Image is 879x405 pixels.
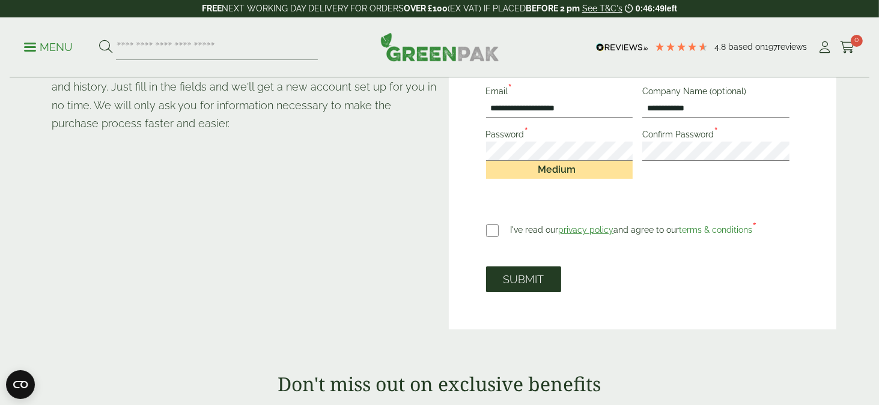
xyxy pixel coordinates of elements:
[596,43,648,52] img: REVIEWS.io
[404,4,448,13] strong: OVER £100
[6,370,35,399] button: Open CMP widget
[486,161,633,179] div: Medium
[753,219,758,236] abbr: required
[665,4,677,13] span: left
[642,86,751,100] label: Company Name (optional)
[582,4,622,13] a: See T&C's
[728,42,765,52] span: Based on
[818,41,833,53] i: My Account
[840,41,855,53] i: Cart
[765,42,777,52] span: 197
[486,266,561,292] button: SUBMIT
[840,38,855,56] a: 0
[525,124,529,141] abbr: required
[714,124,719,141] abbr: required
[777,42,807,52] span: reviews
[851,35,863,47] span: 0
[714,42,728,52] span: 4.8
[511,217,758,239] label: I've read our and agree to our
[559,225,614,235] span: privacy policy
[24,40,73,52] a: Menu
[486,86,518,100] label: Email
[508,80,513,98] abbr: required
[486,130,534,143] label: Password
[654,41,708,52] div: 4.79 Stars
[52,60,440,133] p: Registering for an account gives you the ability to access your order status and history. Just fi...
[636,4,665,13] span: 0:46:49
[642,130,723,143] label: Confirm Password
[526,4,580,13] strong: BEFORE 2 pm
[24,40,73,55] p: Menu
[202,4,222,13] strong: FREE
[680,225,753,235] span: terms & conditions
[380,32,499,61] img: GreenPak Supplies
[50,373,829,395] h2: Don't miss out on exclusive benefits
